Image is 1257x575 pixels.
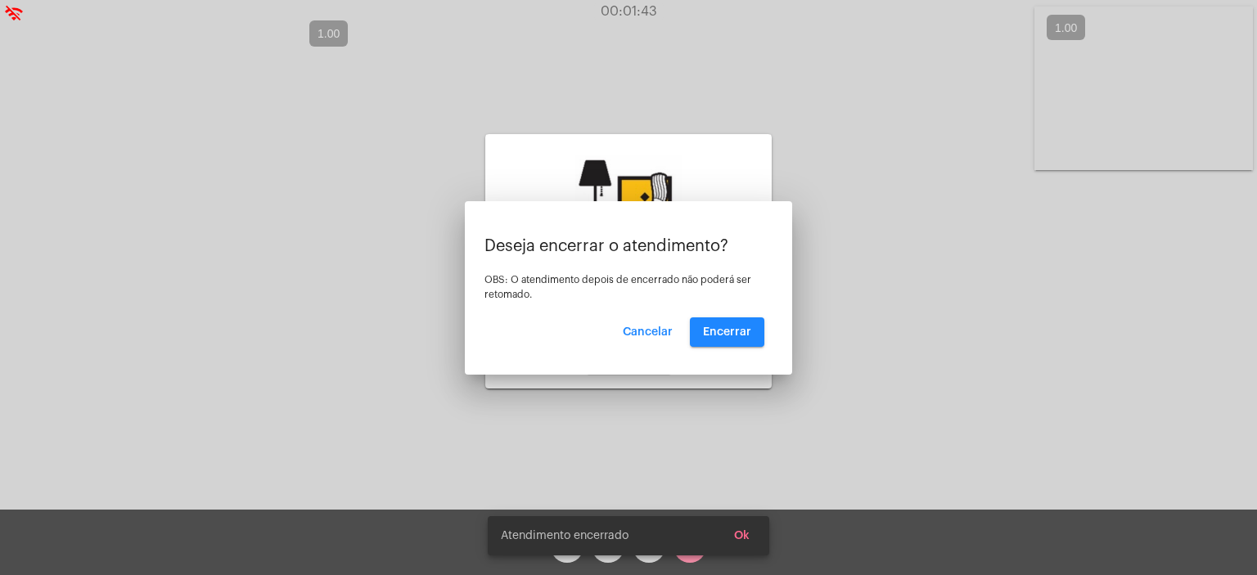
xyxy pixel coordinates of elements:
span: Encerrar [703,326,751,338]
p: Deseja encerrar o atendimento? [484,237,773,255]
button: Cancelar [610,317,686,347]
span: Atendimento encerrado [501,528,628,544]
img: b0638e37-6cf5-c2ab-24d1-898c32f64f7f.jpg [575,155,681,270]
button: Encerrar [690,317,764,347]
span: 00:01:43 [601,5,657,18]
span: Cancelar [623,326,673,338]
span: Ok [734,530,750,541]
span: OBS: O atendimento depois de encerrado não poderá ser retomado. [484,275,751,299]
